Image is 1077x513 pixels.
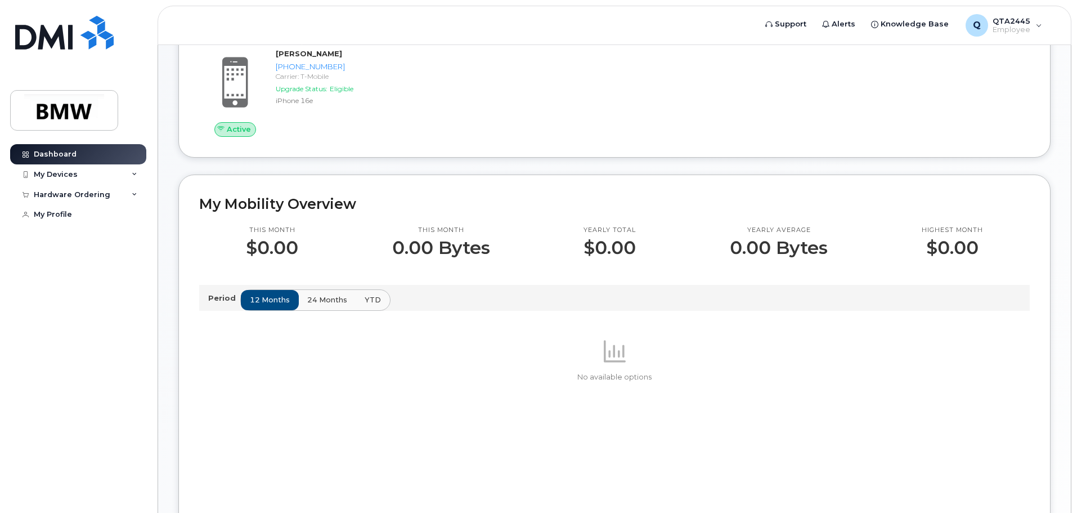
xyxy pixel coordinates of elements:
p: 0.00 Bytes [392,238,490,258]
div: [PHONE_NUMBER] [276,61,392,72]
span: Employee [993,25,1030,34]
a: Knowledge Base [863,13,957,35]
div: iPhone 16e [276,96,392,105]
div: Carrier: T-Mobile [276,72,392,81]
span: 24 months [307,295,347,305]
span: Active [227,124,251,135]
span: YTD [365,295,381,305]
p: Period [208,293,240,304]
p: $0.00 [584,238,636,258]
p: This month [246,226,298,235]
p: Highest month [922,226,983,235]
a: Active[PERSON_NAME][PHONE_NUMBER]Carrier: T-MobileUpgrade Status:EligibleiPhone 16e [199,48,397,136]
p: $0.00 [922,238,983,258]
p: $0.00 [246,238,298,258]
span: Knowledge Base [881,19,949,30]
iframe: Messenger Launcher [1028,464,1069,505]
span: Upgrade Status: [276,84,327,93]
strong: [PERSON_NAME] [276,49,342,58]
h2: My Mobility Overview [199,195,1030,212]
span: Alerts [832,19,855,30]
div: QTA2445 [958,14,1050,37]
a: Support [757,13,814,35]
span: QTA2445 [993,16,1030,25]
p: Yearly average [730,226,828,235]
p: Yearly total [584,226,636,235]
p: No available options [199,372,1030,382]
a: Alerts [814,13,863,35]
span: Eligible [330,84,353,93]
p: 0.00 Bytes [730,238,828,258]
p: This month [392,226,490,235]
span: Q [973,19,981,32]
span: Support [775,19,806,30]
